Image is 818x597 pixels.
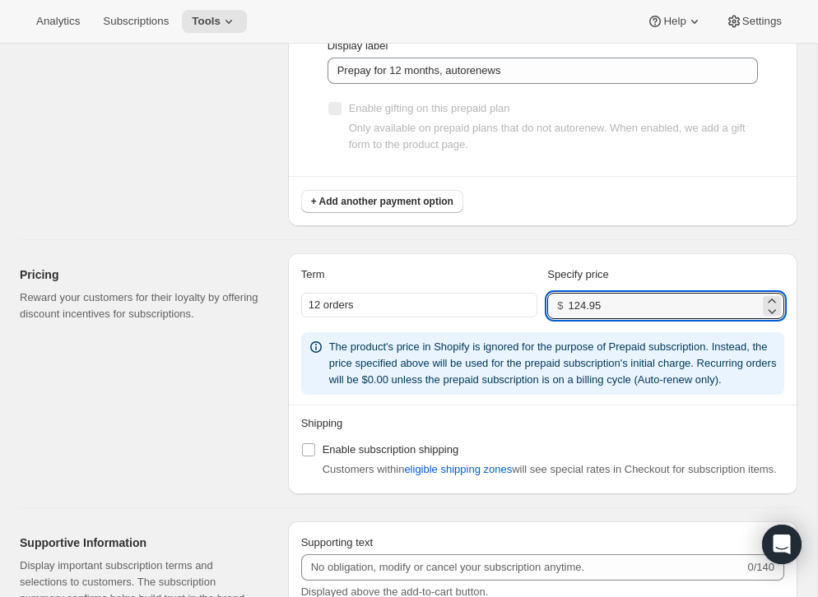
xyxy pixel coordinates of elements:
[762,525,802,564] div: Open Intercom Messenger
[716,10,792,33] button: Settings
[569,293,760,319] input: 0
[301,415,784,432] p: Shipping
[301,293,538,317] div: 12 orders
[663,15,686,28] span: Help
[637,10,712,33] button: Help
[20,289,262,322] p: Reward your customers for their loyalty by offering discount incentives for subscriptions.
[20,266,262,283] h2: Pricing
[557,299,563,312] span: $
[93,10,179,33] button: Subscriptions
[394,456,522,483] button: eligible shipping zones
[742,15,782,28] span: Settings
[301,266,538,283] div: Term
[329,340,777,386] span: The product's price in Shopify is ignored for the purpose of Prepaid subscription. Instead, the p...
[26,10,90,33] button: Analytics
[328,39,388,52] span: Display label
[103,15,169,28] span: Subscriptions
[349,102,510,114] span: Enable gifting on this prepaid plan
[323,463,777,475] span: Customers within will see special rates in Checkout for subscription items.
[182,10,247,33] button: Tools
[323,443,459,456] span: Enable subscription shipping
[301,554,745,581] input: No obligation, modify or cancel your subscription anytime.
[301,536,373,548] span: Supporting text
[311,195,453,208] span: + Add another payment option
[20,535,262,551] h2: Supportive Information
[301,190,463,213] button: + Add another payment option
[349,122,746,150] span: Only available on prepaid plans that do not autorenew. When enabled, we add a gift form to the pr...
[36,15,80,28] span: Analytics
[192,15,221,28] span: Tools
[547,266,784,283] div: Specify price
[404,461,512,478] span: eligible shipping zones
